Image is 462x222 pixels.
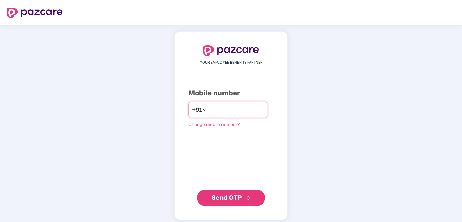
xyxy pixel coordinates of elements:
[192,106,202,114] span: +91
[212,194,242,201] span: Send OTP
[202,108,206,112] span: down
[246,196,251,200] span: double-right
[188,88,274,98] div: Mobile number
[188,122,240,127] a: Change mobile number?
[197,190,265,206] button: Send OTPdouble-right
[203,45,259,56] img: logo
[7,8,63,18] img: logo
[200,60,262,65] span: YOUR EMPLOYEE BENEFITS PARTNER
